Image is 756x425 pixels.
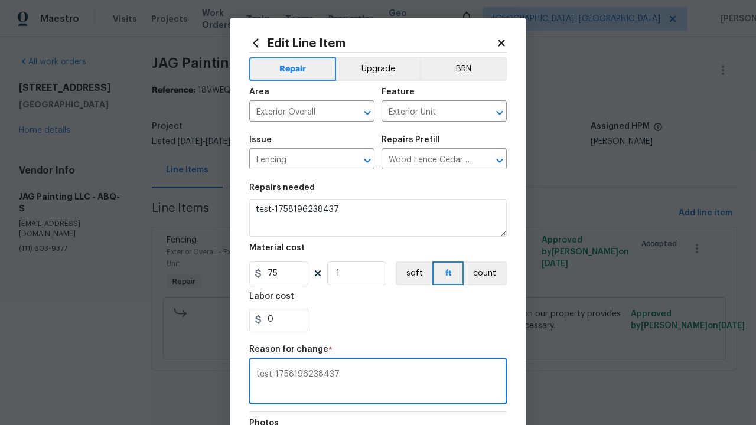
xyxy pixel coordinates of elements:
[382,88,415,96] h5: Feature
[491,104,508,121] button: Open
[396,261,432,285] button: sqft
[464,261,507,285] button: count
[336,57,421,81] button: Upgrade
[382,136,440,144] h5: Repairs Prefill
[249,57,336,81] button: Repair
[420,57,507,81] button: BRN
[359,152,376,169] button: Open
[249,37,496,50] h2: Edit Line Item
[249,345,328,354] h5: Reason for change
[491,152,508,169] button: Open
[256,370,500,395] textarea: test-1758196238437
[249,199,507,237] textarea: test-1758196238437
[249,136,272,144] h5: Issue
[432,261,464,285] button: ft
[359,104,376,121] button: Open
[249,184,315,192] h5: Repairs needed
[249,244,305,252] h5: Material cost
[249,292,294,300] h5: Labor cost
[249,88,269,96] h5: Area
